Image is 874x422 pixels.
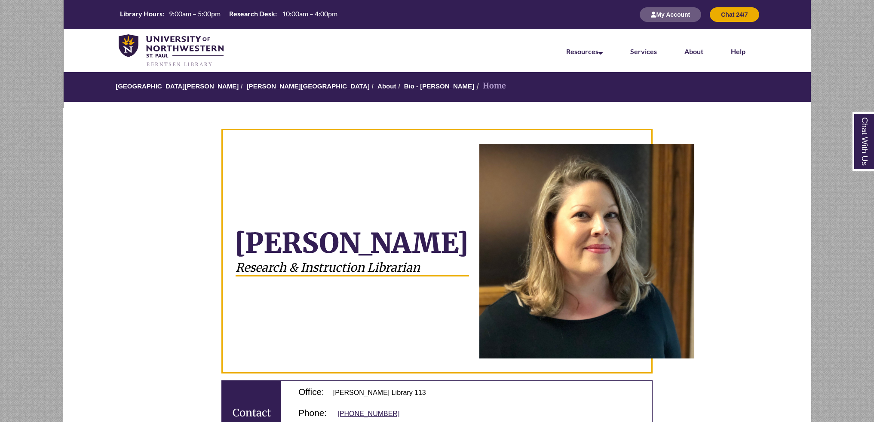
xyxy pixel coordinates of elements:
[298,408,327,418] span: Phone:
[731,47,745,55] a: Help
[710,11,759,18] a: Chat 24/7
[630,47,657,55] a: Services
[710,7,759,22] button: Chat 24/7
[117,9,166,18] th: Library Hours:
[640,11,701,18] a: My Account
[566,47,603,55] a: Resources
[404,82,474,90] a: Bio - [PERSON_NAME]
[474,80,506,92] li: Home
[117,9,341,21] a: Hours Today
[117,9,341,20] table: Hours Today
[282,9,337,18] span: 10:00am – 4:00pm
[236,260,469,276] h2: Research & Instruction Librarian
[377,82,396,90] a: About
[247,82,370,90] a: [PERSON_NAME][GEOGRAPHIC_DATA]
[119,34,224,68] img: UNWSP Library Logo
[234,226,469,260] h1: [PERSON_NAME]
[169,9,221,18] span: 9:00am – 5:00pm
[640,7,701,22] button: My Account
[295,381,454,402] li: [PERSON_NAME] Library 113
[116,82,239,90] a: [GEOGRAPHIC_DATA][PERSON_NAME]
[226,9,278,18] th: Research Desk:
[684,47,703,55] a: About
[298,387,324,397] span: Office:
[337,410,399,417] a: [PHONE_NUMBER]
